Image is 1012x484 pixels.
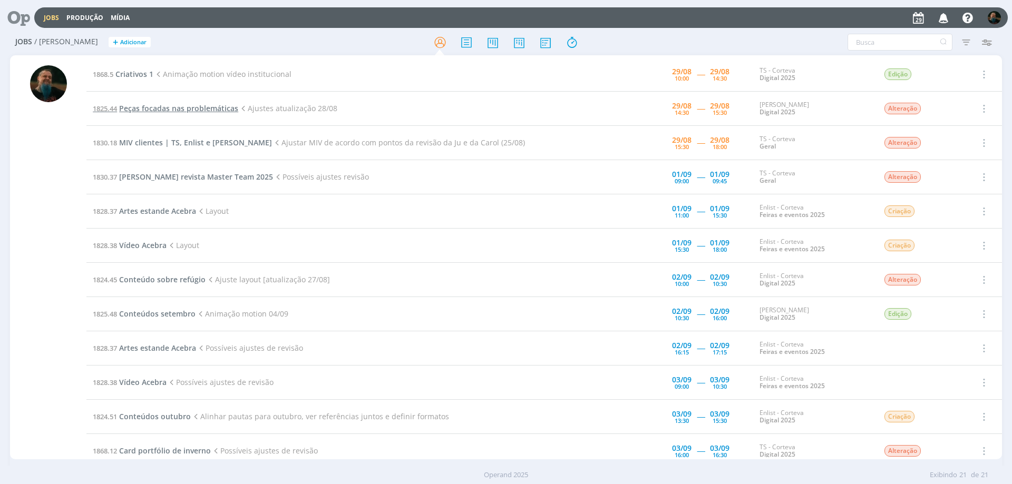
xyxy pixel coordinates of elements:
div: 10:30 [713,281,727,287]
button: M [987,8,1001,27]
a: Geral [760,176,776,185]
span: Alteração [884,274,921,285]
span: Adicionar [120,39,147,46]
span: MIV clientes | TS, Enlist e [PERSON_NAME] [119,137,272,147]
span: Conteúdos setembro [119,309,196,319]
div: 10:30 [675,315,689,321]
div: 18:00 [713,246,727,252]
span: Peças focadas nas problemáticas [119,103,238,113]
div: 29/08 [710,136,729,144]
span: Alteração [884,445,921,457]
a: 1828.37Artes estande Acebra [93,206,196,216]
span: Criação [884,240,914,251]
div: 03/09 [710,410,729,418]
div: 10:00 [675,281,689,287]
a: Digital 2025 [760,450,795,459]
a: Digital 2025 [760,279,795,288]
a: Digital 2025 [760,107,795,116]
span: ----- [697,137,705,147]
div: 03/09 [672,410,692,418]
a: 1868.12Card portfólio de inverno [93,446,211,456]
div: 29/08 [672,68,692,75]
span: 21 [981,470,988,480]
span: 1828.38 [93,378,117,387]
span: / [PERSON_NAME] [34,37,98,46]
span: Alteração [884,137,921,149]
a: 1828.38Vídeo Acebra [93,377,167,387]
span: Ajustes atualização 28/08 [238,103,337,113]
button: Produção [63,14,106,22]
span: 21 [959,470,967,480]
span: Artes estande Acebra [119,343,196,353]
a: 1828.37Artes estande Acebra [93,343,196,353]
a: 1824.45Conteúdo sobre refúgio [93,274,206,284]
div: 16:00 [675,452,689,458]
a: Digital 2025 [760,313,795,322]
button: +Adicionar [109,37,151,48]
div: 01/09 [672,171,692,178]
div: 17:15 [713,349,727,355]
div: 15:30 [713,110,727,115]
a: Feiras e eventos 2025 [760,347,825,356]
span: 1828.37 [93,343,117,353]
a: Geral [760,142,776,151]
div: 18:00 [713,144,727,150]
span: Alteração [884,103,921,114]
span: 1825.44 [93,104,117,113]
div: 01/09 [710,171,729,178]
span: ----- [697,446,705,456]
span: ----- [697,172,705,182]
div: 10:30 [713,383,727,389]
span: Possíveis ajustes de revisão [211,446,318,456]
span: Criação [884,411,914,422]
div: 02/09 [672,308,692,315]
div: TS - Corteva [760,67,868,82]
a: Mídia [111,13,130,22]
div: 02/09 [710,273,729,281]
div: 16:00 [713,315,727,321]
span: 1828.37 [93,206,117,216]
span: Layout [167,240,199,250]
span: ----- [697,377,705,387]
div: Enlist - Corteva [760,375,868,390]
div: 13:30 [675,418,689,423]
span: 1868.12 [93,446,117,456]
span: [PERSON_NAME] revista Master Team 2025 [119,172,273,182]
span: Possíveis ajustes revisão [273,172,369,182]
span: Vídeo Acebra [119,377,167,387]
span: de [971,470,979,480]
div: 10:00 [675,75,689,81]
span: Vídeo Acebra [119,240,167,250]
div: Enlist - Corteva [760,409,868,424]
div: [PERSON_NAME] [760,101,868,116]
span: Criativos 1 [115,69,153,79]
span: ----- [697,69,705,79]
a: 1830.37[PERSON_NAME] revista Master Team 2025 [93,172,273,182]
span: ----- [697,309,705,319]
div: 02/09 [710,308,729,315]
div: 29/08 [672,102,692,110]
div: 03/09 [672,376,692,383]
div: TS - Corteva [760,135,868,151]
span: ----- [697,411,705,421]
a: Jobs [44,13,59,22]
div: TS - Corteva [760,170,868,185]
div: 01/09 [672,239,692,246]
span: ----- [697,343,705,353]
button: Jobs [41,14,62,22]
a: Feiras e eventos 2025 [760,381,825,390]
span: Artes estande Acebra [119,206,196,216]
div: 09:45 [713,178,727,184]
a: 1825.48Conteúdos setembro [93,309,196,319]
a: 1825.44Peças focadas nas problemáticas [93,103,238,113]
a: Produção [66,13,103,22]
div: 02/09 [672,273,692,281]
div: 16:30 [713,452,727,458]
span: 1830.18 [93,138,117,147]
span: 1828.38 [93,241,117,250]
span: 1824.51 [93,412,117,421]
div: 16:15 [675,349,689,355]
span: ----- [697,274,705,284]
div: 11:00 [675,212,689,218]
button: Mídia [108,14,133,22]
